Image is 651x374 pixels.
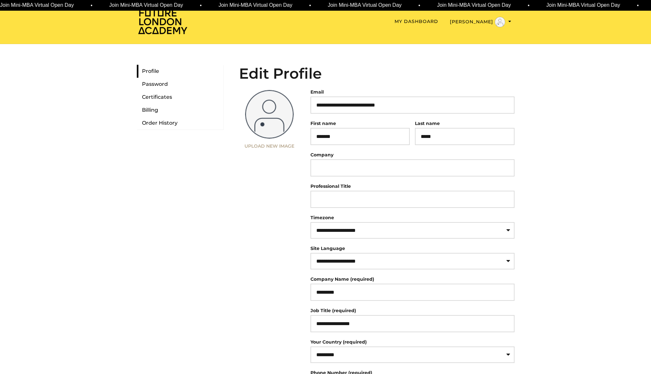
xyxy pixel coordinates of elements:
[310,87,324,96] label: Email
[310,215,334,221] label: Timezone
[137,78,223,91] a: Password
[91,2,92,9] span: •
[137,117,223,130] a: Order History
[239,144,300,148] label: Upload New Image
[310,339,367,345] label: Your Country (required)
[310,275,374,284] label: Company Name (required)
[137,91,223,104] a: Certificates
[528,2,530,9] span: •
[309,2,311,9] span: •
[310,245,345,251] label: Site Language
[418,2,420,9] span: •
[310,306,356,315] label: Job Title (required)
[137,104,223,117] a: Billing
[137,65,223,78] a: Profile
[137,8,189,35] img: Home Page
[200,2,202,9] span: •
[310,150,333,159] label: Company
[415,120,440,126] label: Last name
[450,17,511,27] button: Toggle menu
[239,65,515,82] h2: Edit Profile
[395,18,438,25] a: My Dashboard
[310,120,336,126] label: First name
[310,182,351,191] label: Professional Title
[637,2,639,9] span: •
